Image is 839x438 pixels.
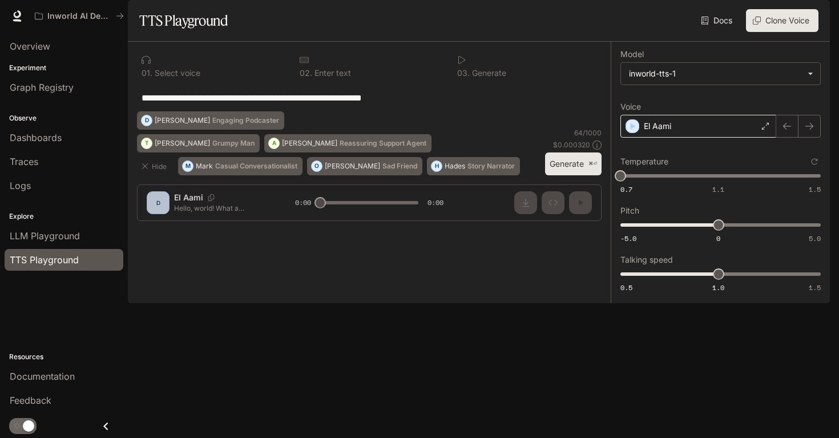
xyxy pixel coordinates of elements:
[588,160,597,167] p: ⌘⏎
[746,9,818,32] button: Clone Voice
[574,128,602,138] p: 64 / 1000
[30,5,129,27] button: All workspaces
[620,184,632,194] span: 0.7
[340,140,426,147] p: Reassuring Support Agent
[312,69,351,77] p: Enter text
[137,111,284,130] button: D[PERSON_NAME]Engaging Podcaster
[155,140,210,147] p: [PERSON_NAME]
[183,157,193,175] div: M
[137,157,174,175] button: Hide
[620,158,668,166] p: Temperature
[212,117,279,124] p: Engaging Podcaster
[699,9,737,32] a: Docs
[142,69,152,77] p: 0 1 .
[470,69,506,77] p: Generate
[178,157,302,175] button: MMarkCasual Conversationalist
[142,111,152,130] div: D
[139,9,228,32] h1: TTS Playground
[155,117,210,124] p: [PERSON_NAME]
[712,184,724,194] span: 1.1
[382,163,417,170] p: Sad Friend
[325,163,380,170] p: [PERSON_NAME]
[809,283,821,292] span: 1.5
[809,234,821,243] span: 5.0
[137,134,260,152] button: T[PERSON_NAME]Grumpy Man
[300,69,312,77] p: 0 2 .
[282,140,337,147] p: [PERSON_NAME]
[196,163,213,170] p: Mark
[431,157,442,175] div: H
[445,163,465,170] p: Hades
[644,120,671,132] p: El Aami
[621,63,820,85] div: inworld-tts-1
[620,256,673,264] p: Talking speed
[457,69,470,77] p: 0 3 .
[47,11,111,21] p: Inworld AI Demos
[269,134,279,152] div: A
[427,157,520,175] button: HHadesStory Narrator
[212,140,255,147] p: Grumpy Man
[467,163,515,170] p: Story Narrator
[629,68,802,79] div: inworld-tts-1
[620,234,636,243] span: -5.0
[152,69,200,77] p: Select voice
[620,283,632,292] span: 0.5
[716,234,720,243] span: 0
[620,103,641,111] p: Voice
[545,152,602,176] button: Generate⌘⏎
[809,184,821,194] span: 1.5
[312,157,322,175] div: O
[620,50,644,58] p: Model
[215,163,297,170] p: Casual Conversationalist
[808,155,821,168] button: Reset to default
[712,283,724,292] span: 1.0
[307,157,422,175] button: O[PERSON_NAME]Sad Friend
[142,134,152,152] div: T
[620,207,639,215] p: Pitch
[264,134,431,152] button: A[PERSON_NAME]Reassuring Support Agent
